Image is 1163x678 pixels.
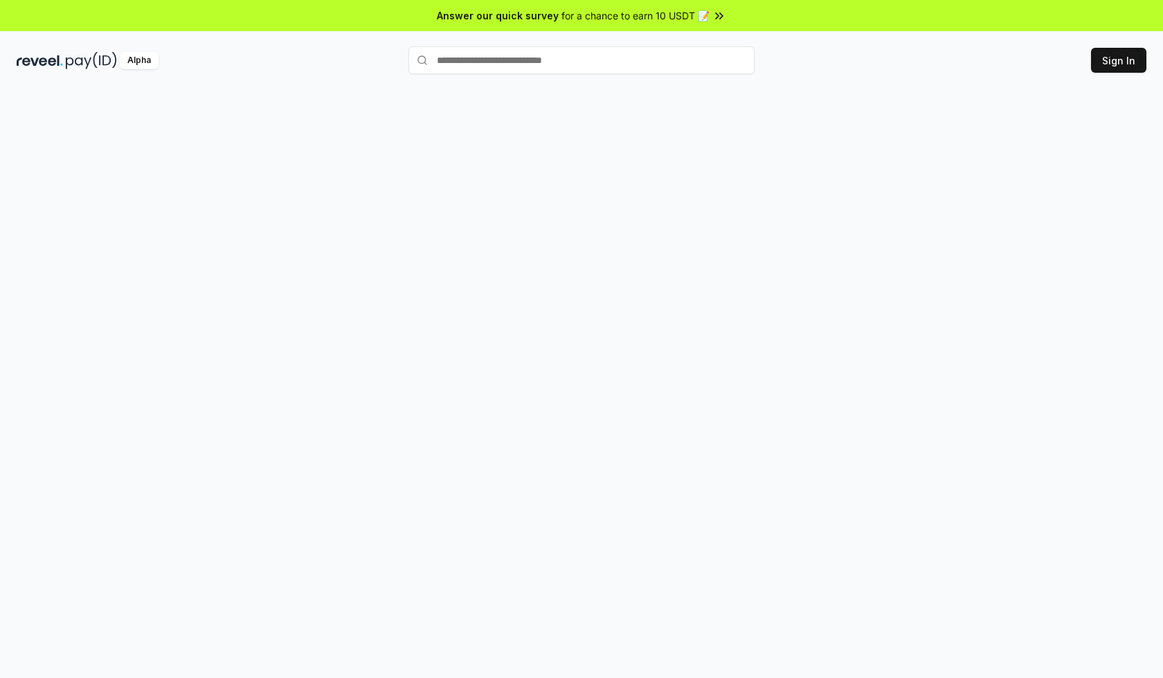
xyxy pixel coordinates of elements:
[120,52,159,69] div: Alpha
[1091,48,1146,73] button: Sign In
[437,8,559,23] span: Answer our quick survey
[561,8,710,23] span: for a chance to earn 10 USDT 📝
[17,52,63,69] img: reveel_dark
[66,52,117,69] img: pay_id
